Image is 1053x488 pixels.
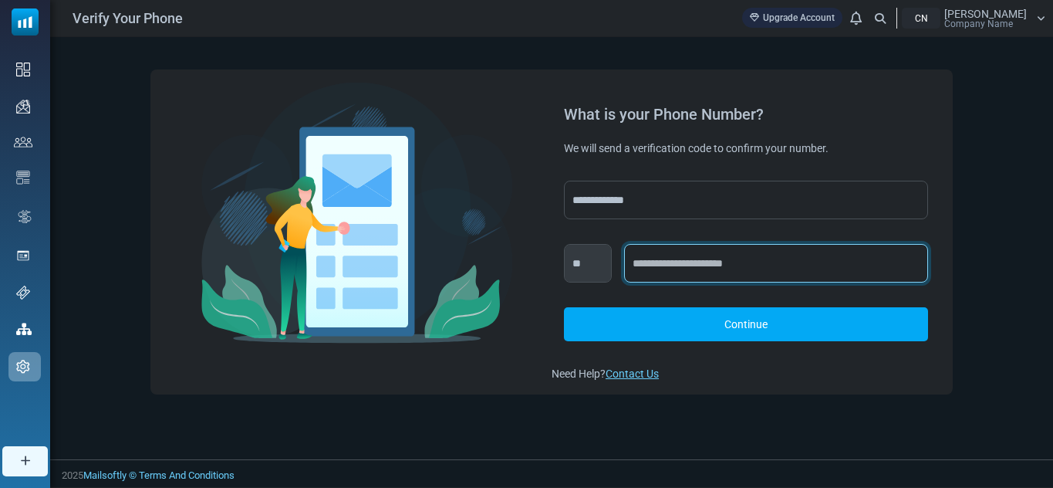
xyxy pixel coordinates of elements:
div: We will send a verification code to confirm your number. [564,141,928,156]
img: dashboard-icon.svg [16,63,30,76]
a: Terms And Conditions [139,469,235,481]
img: support-icon.svg [16,286,30,300]
img: contacts-icon.svg [14,137,32,147]
div: What is your Phone Number? [564,107,928,122]
footer: 2025 [50,459,1053,487]
a: Upgrade Account [742,8,842,28]
img: campaigns-icon.png [16,100,30,114]
div: CN [902,8,940,29]
div: Need Help? [552,366,940,382]
a: CN [PERSON_NAME] Company Name [902,8,1045,29]
span: Company Name [944,19,1013,29]
img: workflow.svg [16,208,33,225]
a: Continue [564,307,928,341]
a: Contact Us [606,368,659,380]
a: Mailsoftly © [83,469,137,481]
img: settings-icon.svg [16,360,30,374]
span: Verify Your Phone [73,8,183,29]
span: [PERSON_NAME] [944,8,1027,19]
img: landing_pages.svg [16,249,30,263]
img: email-templates-icon.svg [16,171,30,185]
span: translation missing: en.layouts.footer.terms_and_conditions [139,469,235,481]
img: mailsoftly_icon_blue_white.svg [12,8,39,36]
